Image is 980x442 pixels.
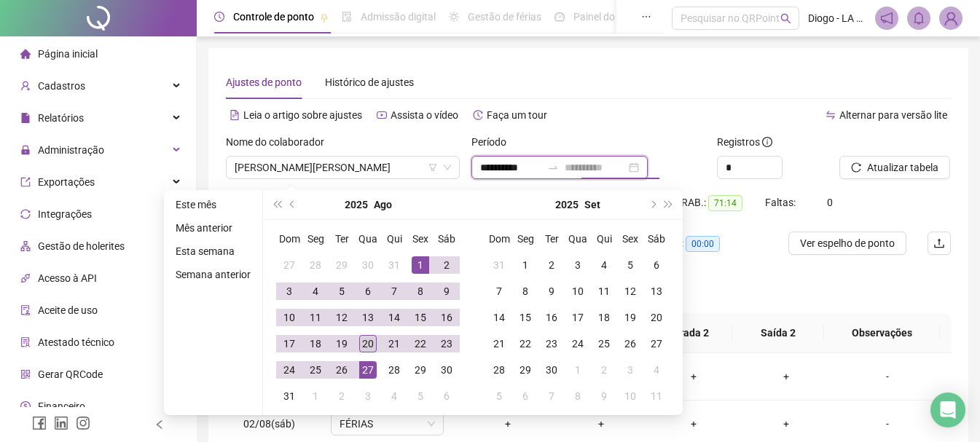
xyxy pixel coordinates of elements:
div: 4 [648,361,665,379]
span: youtube [377,110,387,120]
td: 2025-08-31 [276,383,302,409]
div: 6 [648,256,665,274]
div: 4 [385,387,403,405]
span: Página inicial [38,48,98,60]
span: pushpin [320,13,329,22]
td: 2025-09-03 [355,383,381,409]
td: 2025-08-26 [329,357,355,383]
td: 2025-08-21 [381,331,407,357]
td: 2025-08-07 [381,278,407,304]
div: 18 [307,335,324,352]
th: Sex [617,226,643,252]
span: bell [912,12,925,25]
div: 6 [359,283,377,300]
th: Qua [355,226,381,252]
div: + [566,416,635,432]
td: 2025-08-08 [407,278,434,304]
span: down [443,163,452,172]
button: month panel [584,190,600,219]
div: 22 [412,335,429,352]
td: 2025-10-02 [591,357,617,383]
span: solution [20,337,31,347]
td: 2025-08-05 [329,278,355,304]
td: 2025-09-15 [512,304,538,331]
span: Cadastros [38,80,85,92]
td: 2025-08-27 [355,357,381,383]
td: 2025-09-11 [591,278,617,304]
div: + [752,368,821,384]
div: 5 [333,283,350,300]
td: 2025-10-04 [643,357,670,383]
div: 13 [359,309,377,326]
td: 2025-09-01 [302,383,329,409]
div: 26 [622,335,639,352]
li: Semana anterior [170,266,256,283]
div: Quitações: [635,235,737,252]
span: swap-right [547,162,559,173]
div: 24 [569,335,587,352]
div: 10 [281,309,298,326]
span: 02/08(sáb) [243,418,295,430]
div: 7 [385,283,403,300]
div: 3 [569,256,587,274]
div: 21 [385,335,403,352]
td: 2025-08-15 [407,304,434,331]
div: 17 [569,309,587,326]
div: 1 [412,256,429,274]
span: Registros [717,134,772,150]
div: 31 [490,256,508,274]
div: 3 [281,283,298,300]
th: Saída 2 [732,313,823,353]
td: 2025-09-02 [329,383,355,409]
td: 2025-09-28 [486,357,512,383]
span: Ver espelho de ponto [800,235,895,251]
button: Atualizar tabela [839,156,950,179]
div: 3 [359,387,377,405]
span: linkedin [54,416,68,430]
span: Acesso à API [38,272,97,284]
th: Observações [824,313,940,353]
span: Integrações [38,208,92,220]
span: notification [880,12,893,25]
td: 2025-09-25 [591,331,617,357]
td: 2025-08-16 [434,304,460,331]
div: 2 [333,387,350,405]
span: Painel do DP [573,11,630,23]
div: 11 [648,387,665,405]
td: 2025-08-31 [486,252,512,278]
th: Entrada 2 [641,313,732,353]
td: 2025-08-12 [329,304,355,331]
div: 25 [307,361,324,379]
td: 2025-08-09 [434,278,460,304]
td: 2025-10-06 [512,383,538,409]
span: export [20,177,31,187]
li: Este mês [170,196,256,213]
span: upload [933,237,945,249]
div: 5 [622,256,639,274]
th: Ter [329,226,355,252]
div: 30 [543,361,560,379]
td: 2025-08-14 [381,304,407,331]
div: 4 [595,256,613,274]
td: 2025-08-24 [276,357,302,383]
span: history [473,110,483,120]
div: 11 [595,283,613,300]
div: 17 [281,335,298,352]
div: - [844,368,930,384]
td: 2025-09-14 [486,304,512,331]
td: 2025-09-07 [486,278,512,304]
td: 2025-08-18 [302,331,329,357]
button: year panel [345,190,368,219]
div: 14 [385,309,403,326]
span: to [547,162,559,173]
div: 27 [359,361,377,379]
div: 12 [622,283,639,300]
div: 5 [412,387,429,405]
span: Gestão de holerites [38,240,125,252]
div: 30 [359,256,377,274]
td: 2025-08-23 [434,331,460,357]
span: clock-circle [214,12,224,22]
span: home [20,49,31,59]
div: 11 [307,309,324,326]
button: super-prev-year [269,190,285,219]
